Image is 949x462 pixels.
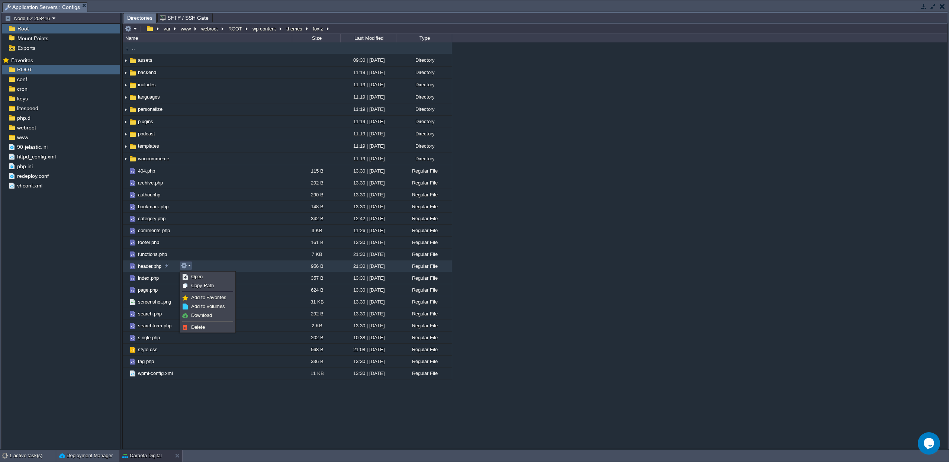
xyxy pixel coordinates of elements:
[16,163,34,170] a: php.ini
[181,311,234,320] a: Download
[340,189,396,200] div: 13:30 | [DATE]
[129,334,137,342] img: AMDAwAAAACH5BAEAAAAALAAAAAABAAEAAAICRAEAOw==
[129,322,137,330] img: AMDAwAAAACH5BAEAAAAALAAAAAABAAEAAAICRAEAOw==
[137,323,173,329] span: searchform.php
[340,368,396,379] div: 13:30 | [DATE]
[129,227,137,235] img: AMDAwAAAACH5BAEAAAAALAAAAAABAAEAAAICRAEAOw==
[123,332,129,343] img: AMDAwAAAACH5BAEAAAAALAAAAAABAAEAAAICRAEAOw==
[137,227,171,234] a: comments.php
[137,299,172,305] a: screenshot.png
[340,177,396,189] div: 13:30 | [DATE]
[181,293,234,302] a: Add to Favorites
[396,91,452,103] div: Directory
[16,35,49,42] a: Mount Points
[191,324,205,330] span: Delete
[129,69,137,77] img: AMDAwAAAACH5BAEAAAAALAAAAAABAAEAAAICRAEAOw==
[16,95,29,102] a: keys
[16,115,32,121] a: php.d
[137,57,154,63] a: assets
[129,106,137,114] img: AMDAwAAAACH5BAEAAAAALAAAAAABAAEAAAICRAEAOw==
[340,67,396,78] div: 11:19 | [DATE]
[16,124,37,131] a: webroot
[122,452,162,459] button: Caraota Digital
[396,201,452,212] div: Regular File
[340,260,396,272] div: 21:30 | [DATE]
[123,67,129,78] img: AMDAwAAAACH5BAEAAAAALAAAAAABAAEAAAICRAEAOw==
[396,189,452,200] div: Regular File
[396,260,452,272] div: Regular File
[137,370,174,376] a: wpml-config.xml
[16,144,49,150] a: 90-jelastic.ini
[137,81,157,88] a: includes
[16,25,30,32] a: Root
[137,69,157,76] span: backend
[292,272,340,284] div: 357 B
[129,274,137,282] img: AMDAwAAAACH5BAEAAAAALAAAAAABAAEAAAICRAEAOw==
[396,356,452,367] div: Regular File
[123,225,129,236] img: AMDAwAAAACH5BAEAAAAALAAAAAABAAEAAAICRAEAOw==
[396,332,452,343] div: Regular File
[129,357,137,366] img: AMDAwAAAACH5BAEAAAAALAAAAAABAAEAAAICRAEAOw==
[292,332,340,343] div: 202 B
[129,286,137,294] img: AMDAwAAAACH5BAEAAAAALAAAAAABAAEAAAICRAEAOw==
[137,287,159,293] span: page.php
[181,273,234,281] a: Open
[396,272,452,284] div: Regular File
[340,296,396,308] div: 13:30 | [DATE]
[340,201,396,212] div: 13:30 | [DATE]
[16,153,57,160] span: httpd_config.xml
[129,238,137,247] img: AMDAwAAAACH5BAEAAAAALAAAAAABAAEAAAICRAEAOw==
[292,284,340,296] div: 624 B
[123,296,129,308] img: AMDAwAAAACH5BAEAAAAALAAAAAABAAEAAAICRAEAOw==
[123,201,129,212] img: AMDAwAAAACH5BAEAAAAALAAAAAABAAEAAAICRAEAOw==
[123,356,129,367] img: AMDAwAAAACH5BAEAAAAALAAAAAABAAEAAAICRAEAOw==
[340,153,396,164] div: 11:19 | [DATE]
[340,79,396,90] div: 11:19 | [DATE]
[137,275,160,281] span: index.php
[396,103,452,115] div: Directory
[340,308,396,320] div: 13:30 | [DATE]
[129,142,137,151] img: AMDAwAAAACH5BAEAAAAALAAAAAABAAEAAAICRAEAOw==
[129,203,137,211] img: AMDAwAAAACH5BAEAAAAALAAAAAABAAEAAAICRAEAOw==
[292,296,340,308] div: 31 KB
[137,168,156,174] a: 404.php
[129,215,137,223] img: AMDAwAAAACH5BAEAAAAALAAAAAABAAEAAAICRAEAOw==
[396,248,452,260] div: Regular File
[123,248,129,260] img: AMDAwAAAACH5BAEAAAAALAAAAAABAAEAAAICRAEAOw==
[340,225,396,236] div: 11:26 | [DATE]
[137,143,160,149] a: templates
[16,76,28,83] a: conf
[340,356,396,367] div: 13:30 | [DATE]
[123,177,129,189] img: AMDAwAAAACH5BAEAAAAALAAAAAABAAEAAAICRAEAOw==
[131,45,136,51] a: ..
[160,13,209,22] span: SFTP / SSH Gate
[137,118,154,125] a: plugins
[137,239,160,246] a: footer.php
[16,45,36,51] span: Exports
[251,25,278,32] button: wp-content
[129,118,137,126] img: AMDAwAAAACH5BAEAAAAALAAAAAABAAEAAAICRAEAOw==
[340,248,396,260] div: 21:30 | [DATE]
[137,358,155,365] a: tag.php
[396,296,452,308] div: Regular File
[292,177,340,189] div: 292 B
[123,320,129,331] img: AMDAwAAAACH5BAEAAAAALAAAAAABAAEAAAICRAEAOw==
[396,284,452,296] div: Regular File
[397,34,452,42] div: Type
[123,23,947,34] input: Click to enter the path
[340,165,396,177] div: 13:30 | [DATE]
[123,237,129,248] img: AMDAwAAAACH5BAEAAAAALAAAAAABAAEAAAICRAEAOw==
[16,105,39,112] span: litespeed
[191,304,225,309] span: Add to Volumes
[292,201,340,212] div: 148 B
[137,180,164,186] a: archive.php
[396,128,452,139] div: Directory
[137,263,163,269] a: header.php
[292,237,340,248] div: 161 B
